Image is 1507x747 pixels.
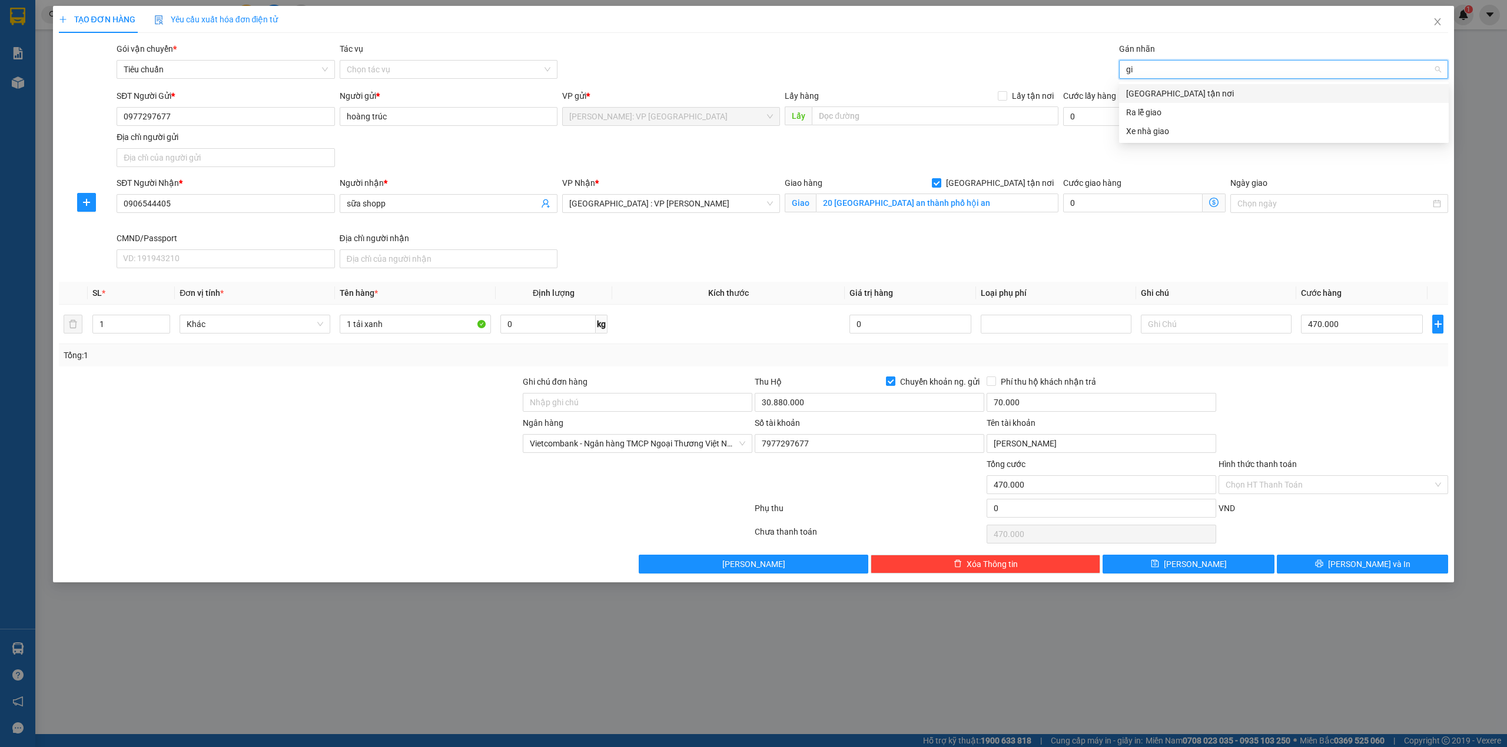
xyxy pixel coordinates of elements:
[1119,103,1449,122] div: Ra lễ giao
[785,178,822,188] span: Giao hàng
[124,61,327,78] span: Tiêu chuẩn
[1421,6,1454,39] button: Close
[117,232,334,245] div: CMND/Passport
[187,315,323,333] span: Khác
[154,15,164,25] img: icon
[340,232,557,245] div: Địa chỉ người nhận
[523,418,563,428] label: Ngân hàng
[967,558,1018,571] span: Xóa Thông tin
[987,459,1025,469] span: Tổng cước
[562,89,780,102] div: VP gửi
[530,435,745,452] span: Vietcombank - Ngân hàng TMCP Ngoại Thương Việt Nam
[1237,197,1430,210] input: Ngày giao
[523,393,752,412] input: Ghi chú đơn hàng
[812,106,1058,125] input: Dọc đường
[1136,282,1296,305] th: Ghi chú
[569,108,773,125] span: Hồ Chí Minh: VP Quận Tân Phú
[954,559,962,569] span: delete
[64,349,581,362] div: Tổng: 1
[1432,315,1443,334] button: plus
[117,176,334,189] div: SĐT Người Nhận
[59,15,135,24] span: TẠO ĐƠN HÀNG
[340,89,557,102] div: Người gửi
[340,44,363,54] label: Tác vụ
[755,377,782,386] span: Thu Hộ
[708,288,749,298] span: Kích thước
[1328,558,1410,571] span: [PERSON_NAME] và In
[1164,558,1227,571] span: [PERSON_NAME]
[1126,125,1442,138] div: Xe nhà giao
[1219,503,1235,513] span: VND
[24,48,199,66] strong: (Công Ty TNHH Chuyển Phát Nhanh Bảo An - MST: 0109597835)
[533,288,575,298] span: Định lượng
[996,375,1101,388] span: Phí thu hộ khách nhận trả
[849,315,971,334] input: 0
[1277,555,1449,573] button: printer[PERSON_NAME] và In
[639,555,868,573] button: [PERSON_NAME]
[1315,559,1323,569] span: printer
[987,418,1035,428] label: Tên tài khoản
[755,434,984,453] input: Số tài khoản
[871,555,1100,573] button: deleteXóa Thông tin
[987,434,1216,453] input: Tên tài khoản
[340,249,557,268] input: Địa chỉ của người nhận
[569,195,773,212] span: Đà Nẵng : VP Thanh Khê
[753,502,985,522] div: Phụ thu
[340,315,490,334] input: VD: Bàn, Ghế
[26,17,197,44] strong: BIÊN NHẬN VẬN CHUYỂN BẢO AN EXPRESS
[785,91,819,101] span: Lấy hàng
[976,282,1136,305] th: Loại phụ phí
[785,106,812,125] span: Lấy
[849,288,893,298] span: Giá trị hàng
[596,315,608,334] span: kg
[523,377,587,386] label: Ghi chú đơn hàng
[1301,288,1342,298] span: Cước hàng
[180,288,224,298] span: Đơn vị tính
[117,148,334,167] input: Địa chỉ của người gửi
[1141,315,1292,334] input: Ghi Chú
[64,315,82,334] button: delete
[753,525,985,546] div: Chưa thanh toán
[1063,91,1116,101] label: Cước lấy hàng
[59,15,67,24] span: plus
[816,194,1058,212] input: Giao tận nơi
[1433,17,1442,26] span: close
[1063,178,1121,188] label: Cước giao hàng
[1126,106,1442,119] div: Ra lễ giao
[1119,122,1449,141] div: Xe nhà giao
[154,15,278,24] span: Yêu cầu xuất hóa đơn điện tử
[117,89,334,102] div: SĐT Người Gửi
[1119,84,1449,103] div: Giao tận nơi
[340,176,557,189] div: Người nhận
[117,131,334,144] div: Địa chỉ người gửi
[117,44,177,54] span: Gói vận chuyển
[1126,62,1136,76] input: Gán nhãn
[1007,89,1058,102] span: Lấy tận nơi
[1433,319,1443,329] span: plus
[1230,178,1267,188] label: Ngày giao
[92,288,102,298] span: SL
[785,194,816,212] span: Giao
[1119,44,1155,54] label: Gán nhãn
[1063,194,1203,212] input: Cước giao hàng
[941,176,1058,189] span: [GEOGRAPHIC_DATA] tận nơi
[541,199,550,208] span: user-add
[1126,87,1442,100] div: [GEOGRAPHIC_DATA] tận nơi
[340,288,378,298] span: Tên hàng
[1151,559,1159,569] span: save
[1219,459,1297,469] label: Hình thức thanh toán
[1103,555,1274,573] button: save[PERSON_NAME]
[895,375,984,388] span: Chuyển khoản ng. gửi
[755,418,800,428] label: Số tài khoản
[1209,198,1219,207] span: dollar-circle
[28,70,197,115] span: [PHONE_NUMBER] - [DOMAIN_NAME]
[1063,107,1226,126] input: Cước lấy hàng
[78,198,95,207] span: plus
[77,193,96,212] button: plus
[722,558,785,571] span: [PERSON_NAME]
[562,178,595,188] span: VP Nhận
